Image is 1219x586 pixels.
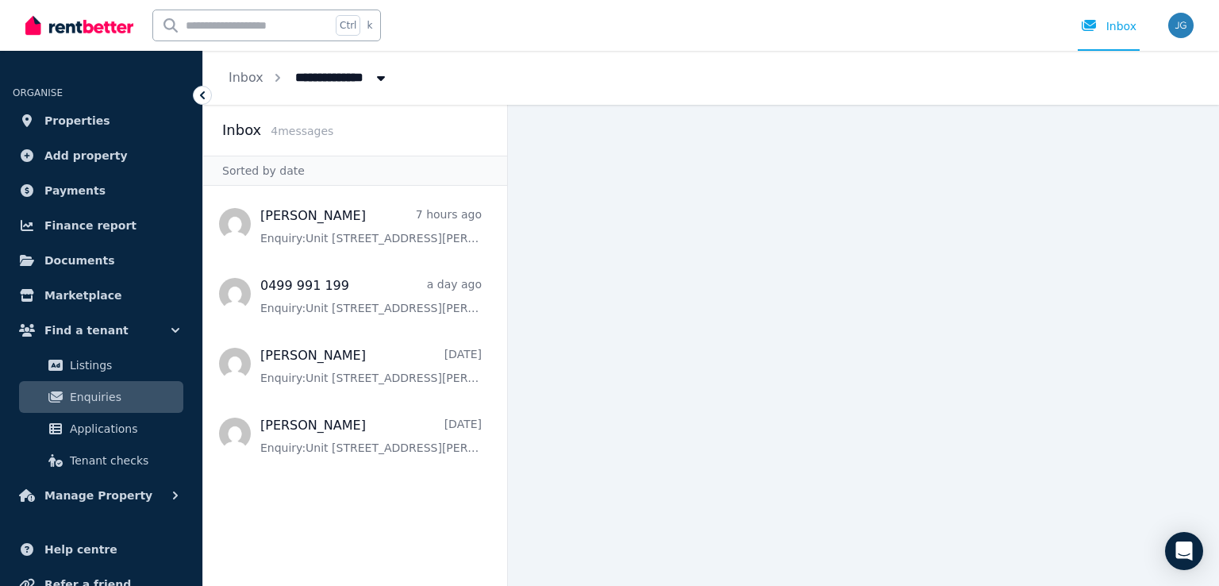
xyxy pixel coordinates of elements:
[19,413,183,445] a: Applications
[13,534,190,565] a: Help centre
[1081,18,1136,34] div: Inbox
[229,70,263,85] a: Inbox
[222,119,261,141] h2: Inbox
[19,349,183,381] a: Listings
[44,540,117,559] span: Help centre
[367,19,372,32] span: k
[1165,532,1203,570] div: Open Intercom Messenger
[203,51,414,105] nav: Breadcrumb
[1168,13,1194,38] img: Julian Garness
[13,280,190,311] a: Marketplace
[44,216,137,235] span: Finance report
[19,445,183,476] a: Tenant checks
[13,210,190,241] a: Finance report
[271,125,333,137] span: 4 message s
[44,251,115,270] span: Documents
[13,87,63,98] span: ORGANISE
[19,381,183,413] a: Enquiries
[260,206,482,246] a: [PERSON_NAME]7 hours agoEnquiry:Unit [STREET_ADDRESS][PERSON_NAME].
[44,146,128,165] span: Add property
[260,276,482,316] a: 0499 991 199a day agoEnquiry:Unit [STREET_ADDRESS][PERSON_NAME].
[203,156,507,186] div: Sorted by date
[44,181,106,200] span: Payments
[13,175,190,206] a: Payments
[70,387,177,407] span: Enquiries
[44,111,110,130] span: Properties
[70,451,177,470] span: Tenant checks
[13,105,190,137] a: Properties
[13,140,190,172] a: Add property
[44,321,129,340] span: Find a tenant
[44,486,152,505] span: Manage Property
[25,13,133,37] img: RentBetter
[336,15,360,36] span: Ctrl
[70,356,177,375] span: Listings
[13,245,190,276] a: Documents
[13,480,190,511] button: Manage Property
[44,286,121,305] span: Marketplace
[13,314,190,346] button: Find a tenant
[260,416,482,456] a: [PERSON_NAME][DATE]Enquiry:Unit [STREET_ADDRESS][PERSON_NAME].
[260,346,482,386] a: [PERSON_NAME][DATE]Enquiry:Unit [STREET_ADDRESS][PERSON_NAME].
[203,186,507,586] nav: Message list
[70,419,177,438] span: Applications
